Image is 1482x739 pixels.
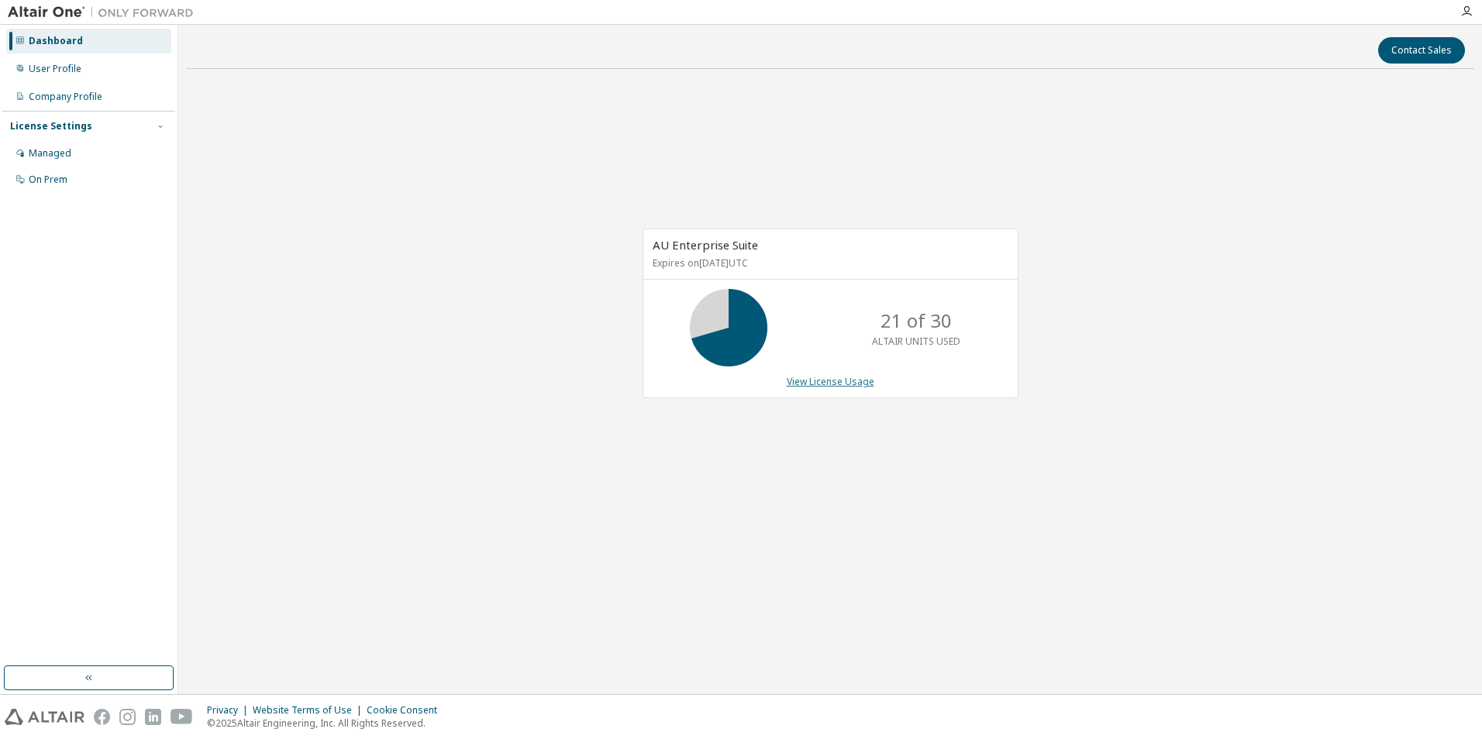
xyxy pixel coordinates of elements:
img: altair_logo.svg [5,709,84,725]
div: Company Profile [29,91,102,103]
div: License Settings [10,120,92,132]
div: Dashboard [29,35,83,47]
a: View License Usage [787,375,874,388]
p: ALTAIR UNITS USED [872,335,960,348]
img: facebook.svg [94,709,110,725]
div: Website Terms of Use [253,704,367,717]
span: AU Enterprise Suite [653,237,758,253]
img: instagram.svg [119,709,136,725]
div: Cookie Consent [367,704,446,717]
p: 21 of 30 [881,308,952,334]
p: © 2025 Altair Engineering, Inc. All Rights Reserved. [207,717,446,730]
div: User Profile [29,63,81,75]
button: Contact Sales [1378,37,1465,64]
img: Altair One [8,5,202,20]
div: On Prem [29,174,67,186]
div: Privacy [207,704,253,717]
img: linkedin.svg [145,709,161,725]
p: Expires on [DATE] UTC [653,256,1005,270]
img: youtube.svg [171,709,193,725]
div: Managed [29,147,71,160]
